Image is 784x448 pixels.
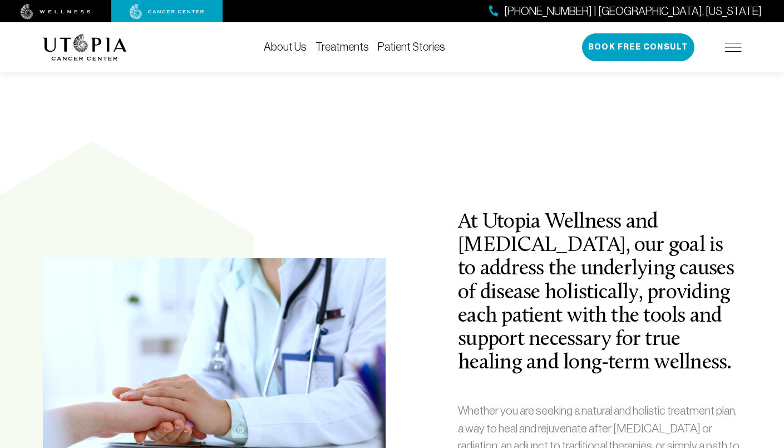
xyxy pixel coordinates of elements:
[264,41,307,53] a: About Us
[21,4,91,19] img: wellness
[504,3,762,19] span: [PHONE_NUMBER] | [GEOGRAPHIC_DATA], [US_STATE]
[378,41,445,53] a: Patient Stories
[489,3,762,19] a: [PHONE_NUMBER] | [GEOGRAPHIC_DATA], [US_STATE]
[43,34,127,61] img: logo
[458,211,741,375] h2: At Utopia Wellness and [MEDICAL_DATA], our goal is to address the underlying causes of disease ho...
[725,43,742,52] img: icon-hamburger
[582,33,694,61] button: Book Free Consult
[130,4,204,19] img: cancer center
[315,41,369,53] a: Treatments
